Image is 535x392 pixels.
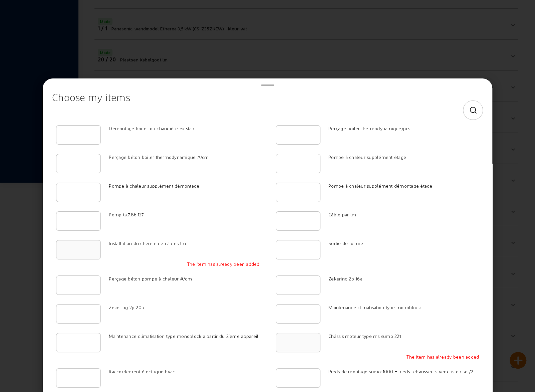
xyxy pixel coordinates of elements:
[109,183,199,189] span: Pompe à chaleur supplément démontage
[328,333,401,339] span: Châssis moteur type ms sumo 221
[109,333,258,339] span: Maintenance climatisation type monoblock a partir du 2ieme appareil
[109,369,175,374] span: Raccordement électrique hvac
[328,126,411,131] span: Perçage boiler thermodynamique/pcs
[109,240,186,246] span: Installation du chemin de câbles lm
[407,354,479,360] span: The item has already been added
[109,305,144,310] span: Zekering 2p 20a
[328,212,356,217] span: Câble par lm
[328,183,433,189] span: Pompe à chaleur supplément démontage étage
[52,94,483,101] h2: Choose my items
[328,240,363,246] span: Sortie de toiture
[109,154,209,160] span: Perçage béton boiler thermodynamique #/cm
[109,126,196,131] span: Démontage boiler ou chaudière existant
[328,276,362,281] span: Zekering 2p 16a
[109,212,144,217] span: Pomp ta.7.86.127
[328,305,421,310] span: Maintenance climatisation type monoblock
[328,154,406,160] span: Pompe à chaleur supplément étage
[328,369,474,374] span: Pieds de montage sumo-1000 + pieds rehausseurs vendus en set/2
[109,276,192,281] span: Perçage béton pompe à chaleur #/cm
[187,261,260,267] span: The item has already been added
